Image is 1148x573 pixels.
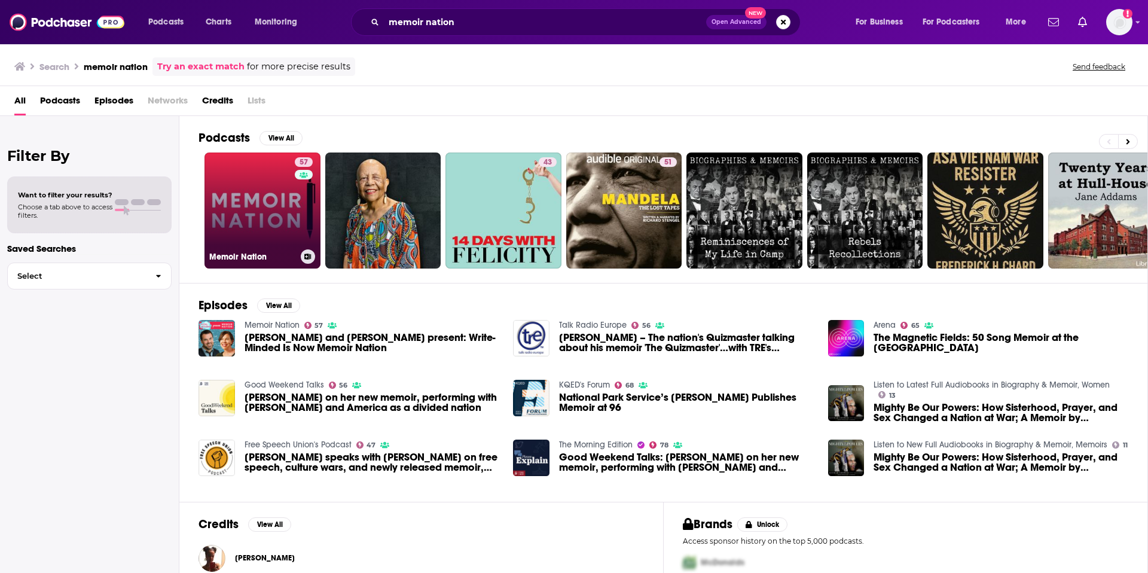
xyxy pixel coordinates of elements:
a: KQED's Forum [559,380,610,390]
h2: Podcasts [199,130,250,145]
span: The Magnetic Fields: 50 Song Memoir at the [GEOGRAPHIC_DATA] [874,333,1128,353]
a: Jonathan Ayling speaks with Simon Bridges on free speech, culture wars, and newly released memoir... [245,452,499,473]
span: Open Advanced [712,19,761,25]
span: 57 [300,157,308,169]
a: Good Weekend Talks: Lucinda Williams on her new memoir, performing with Bruce Springsteen and Ame... [513,440,549,476]
a: 65 [900,322,920,329]
button: View All [259,131,303,145]
a: Episodes [94,91,133,115]
h2: Credits [199,517,239,532]
p: Saved Searches [7,243,172,254]
span: 65 [911,323,920,328]
a: 57 [295,157,313,167]
a: Mighty Be Our Powers: How Sisterhood, Prayer, and Sex Changed a Nation at War; A Memoir by Leymah... [874,452,1128,473]
a: The Magnetic Fields: 50 Song Memoir at the National Concert Hall [874,333,1128,353]
span: [PERSON_NAME] – The nation's Quizmaster talking about his memoir 'The Quizmaster'…with TRE's [PER... [559,333,814,353]
span: 51 [664,157,672,169]
p: Access sponsor history on the top 5,000 podcasts. [683,537,1128,545]
span: Logged in as ldigiovine [1106,9,1132,35]
span: [PERSON_NAME] [235,553,295,563]
span: Mighty Be Our Powers: How Sisterhood, Prayer, and Sex Changed a Nation at War; A Memoir by [PERSO... [874,403,1128,423]
span: Charts [206,14,231,31]
a: 43 [539,157,557,167]
a: All [14,91,26,115]
h3: Search [39,61,69,72]
a: 57Memoir Nation [204,153,320,269]
a: CreditsView All [199,517,291,532]
a: Memoir Nation [245,320,300,330]
img: Podchaser - Follow, Share and Rate Podcasts [10,11,124,33]
img: Rebecca Carroll [199,545,225,572]
a: 78 [649,441,668,449]
a: National Park Service’s Betty Reid Soskin Publishes Memoir at 96 [559,392,814,413]
button: open menu [246,13,313,32]
a: 11 [1112,441,1128,449]
h2: Brands [683,517,732,532]
span: Podcasts [148,14,184,31]
a: Show notifications dropdown [1073,12,1092,32]
span: 47 [367,443,375,448]
h2: Filter By [7,147,172,164]
img: Jonathan Ayling speaks with Simon Bridges on free speech, culture wars, and newly released memoir... [199,440,235,476]
a: Mighty Be Our Powers: How Sisterhood, Prayer, and Sex Changed a Nation at War; A Memoir by Leymah... [874,403,1128,423]
button: Unlock [737,517,788,532]
span: Networks [148,91,188,115]
img: Mighty Be Our Powers: How Sisterhood, Prayer, and Sex Changed a Nation at War; A Memoir by Leymah... [828,385,865,422]
h2: Episodes [199,298,248,313]
span: 13 [889,393,896,398]
img: Lucinda Williams on her new memoir, performing with Bruce Springsteen and America as a divided na... [199,380,235,416]
a: Credits [202,91,233,115]
a: Arena [874,320,896,330]
span: More [1006,14,1026,31]
a: Good Weekend Talks [245,380,324,390]
button: open menu [915,13,997,32]
a: Good Weekend Talks: Lucinda Williams on her new memoir, performing with Bruce Springsteen and Ame... [559,452,814,473]
span: National Park Service’s [PERSON_NAME] Publishes Memoir at 96 [559,392,814,413]
button: Open AdvancedNew [706,15,767,29]
a: Rebecca Carroll [235,553,295,563]
a: Podcasts [40,91,80,115]
span: [PERSON_NAME] on her new memoir, performing with [PERSON_NAME] and America as a divided nation [245,392,499,413]
img: The Magnetic Fields: 50 Song Memoir at the National Concert Hall [828,320,865,356]
span: 43 [544,157,552,169]
a: 68 [615,382,634,389]
a: 57 [304,322,323,329]
a: 47 [356,441,376,449]
span: Good Weekend Talks: [PERSON_NAME] on her new memoir, performing with [PERSON_NAME] and America as... [559,452,814,473]
h3: memoir nation [84,61,148,72]
span: McDonalds [701,557,744,568]
span: 68 [625,383,634,388]
button: open menu [847,13,918,32]
img: Jay Flynn – The nation's Quizmaster talking about his memoir 'The Quizmaster'…with TRE's Hannah M... [513,320,549,356]
span: Lists [248,91,265,115]
a: Talk Radio Europe [559,320,627,330]
a: PodcastsView All [199,130,303,145]
span: [PERSON_NAME] speaks with [PERSON_NAME] on free speech, culture wars, and newly released memoir, ... [245,452,499,473]
a: National Park Service’s Betty Reid Soskin Publishes Memoir at 96 [513,380,549,416]
a: Listen to New Full Audiobooks in Biography & Memoir, Memoirs [874,440,1107,450]
span: for more precise results [247,60,350,74]
a: Grant Faulkner and Brooke Warner present: Write-Minded Is Now Memoir Nation [245,333,499,353]
button: Show profile menu [1106,9,1132,35]
a: EpisodesView All [199,298,300,313]
a: Lucinda Williams on her new memoir, performing with Bruce Springsteen and America as a divided na... [245,392,499,413]
a: Mighty Be Our Powers: How Sisterhood, Prayer, and Sex Changed a Nation at War; A Memoir by Leymah... [828,440,865,476]
span: New [745,7,767,19]
svg: Add a profile image [1123,9,1132,19]
a: Try an exact match [157,60,245,74]
span: 56 [339,383,347,388]
span: Select [8,272,146,280]
a: Charts [198,13,239,32]
a: 56 [329,382,348,389]
span: 11 [1123,443,1128,448]
a: Listen to Latest Full Audiobooks in Biography & Memoir, Women [874,380,1110,390]
span: Want to filter your results? [18,191,112,199]
a: The Morning Edition [559,440,633,450]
